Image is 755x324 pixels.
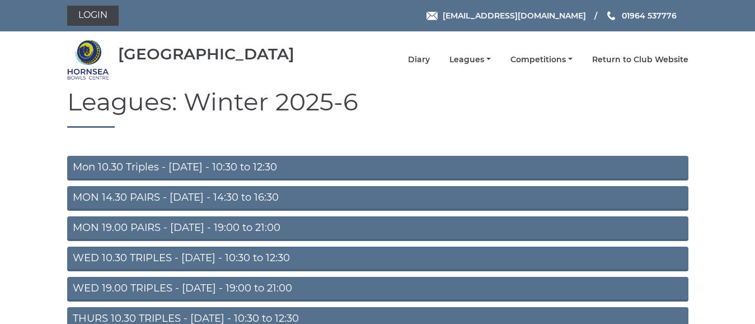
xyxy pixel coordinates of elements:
[67,6,119,26] a: Login
[67,216,688,241] a: MON 19.00 PAIRS - [DATE] - 19:00 to 21:00
[426,12,438,20] img: Email
[67,156,688,180] a: Mon 10.30 Triples - [DATE] - 10:30 to 12:30
[67,88,688,128] h1: Leagues: Winter 2025-6
[592,54,688,65] a: Return to Club Website
[622,11,677,21] span: 01964 537776
[408,54,430,65] a: Diary
[118,45,294,63] div: [GEOGRAPHIC_DATA]
[606,10,677,22] a: Phone us 01964 537776
[67,277,688,302] a: WED 19.00 TRIPLES - [DATE] - 19:00 to 21:00
[426,10,586,22] a: Email [EMAIL_ADDRESS][DOMAIN_NAME]
[67,186,688,211] a: MON 14.30 PAIRS - [DATE] - 14:30 to 16:30
[67,39,109,81] img: Hornsea Bowls Centre
[510,54,573,65] a: Competitions
[443,11,586,21] span: [EMAIL_ADDRESS][DOMAIN_NAME]
[607,11,615,20] img: Phone us
[67,247,688,271] a: WED 10.30 TRIPLES - [DATE] - 10:30 to 12:30
[449,54,491,65] a: Leagues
